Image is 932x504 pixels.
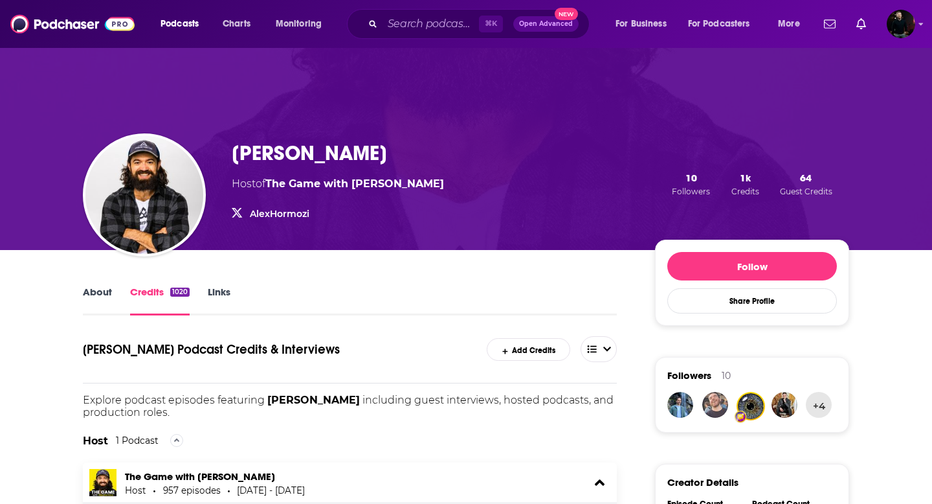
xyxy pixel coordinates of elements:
[232,178,256,190] span: Host
[83,286,112,315] a: About
[667,476,738,488] h3: Creator Details
[125,485,305,496] div: Host 957 episodes [DATE] - [DATE]
[208,286,230,315] a: Links
[83,394,617,418] p: Explore podcast episodes featuring including guest interviews, hosted podcasts, and production ro...
[83,435,108,447] h2: Host
[616,15,667,33] span: For Business
[668,171,714,197] button: 10Followers
[771,392,797,418] img: rusug8888
[731,187,759,196] span: Credits
[667,369,711,382] span: Followers
[125,470,275,483] a: The Game with Alex Hormozi
[83,418,617,463] div: The Host is the on-air master of ceremonies of the podcast and a consistent presence on every epi...
[267,394,360,406] span: [PERSON_NAME]
[740,172,751,184] span: 1k
[581,336,617,362] button: open menu
[250,208,309,220] a: AlexHormozi
[727,171,763,197] button: 1kCredits
[806,392,832,418] button: +4
[83,336,461,362] h1: Alex Hormozi's Podcast Credits & Interviews
[667,288,837,314] button: Share Profile
[256,178,444,190] span: of
[383,14,479,34] input: Search podcasts, credits, & more...
[685,172,697,184] span: 10
[722,370,731,382] div: 10
[887,10,915,38] button: Show profile menu
[151,14,216,34] button: open menu
[359,9,602,39] div: Search podcasts, credits, & more...
[10,12,135,36] img: Podchaser - Follow, Share and Rate Podcasts
[276,15,322,33] span: Monitoring
[519,21,573,27] span: Open Advanced
[130,286,190,315] a: Credits1020
[851,13,871,35] a: Show notifications dropdown
[780,187,832,196] span: Guest Credits
[267,14,338,34] button: open menu
[702,392,728,418] img: f.wuensche
[170,288,190,297] div: 1020
[734,410,747,423] img: User Badge Icon
[672,187,710,196] span: Followers
[688,15,750,33] span: For Podcasters
[887,10,915,38] img: User Profile
[887,10,915,38] span: Logged in as davidajsavage
[265,178,444,190] a: The Game with Alex Hormozi
[223,15,250,33] span: Charts
[232,141,387,166] h3: [PERSON_NAME]
[819,13,841,35] a: Show notifications dropdown
[769,14,816,34] button: open menu
[487,338,570,361] a: Add Credits
[89,469,116,496] img: The Game with Alex Hormozi
[606,14,683,34] button: open menu
[116,435,159,446] div: 1 Podcast
[161,15,199,33] span: Podcasts
[778,15,800,33] span: More
[214,14,258,34] a: Charts
[680,14,769,34] button: open menu
[555,8,578,20] span: New
[800,172,812,184] span: 64
[667,392,693,418] img: joao
[776,171,836,197] button: 64Guest Credits
[479,16,503,32] span: ⌘ K
[667,252,837,281] button: Follow
[513,16,579,32] button: Open AdvancedNew
[85,136,203,254] img: Alex Hormozi
[738,393,764,419] img: keaganjamesbrowne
